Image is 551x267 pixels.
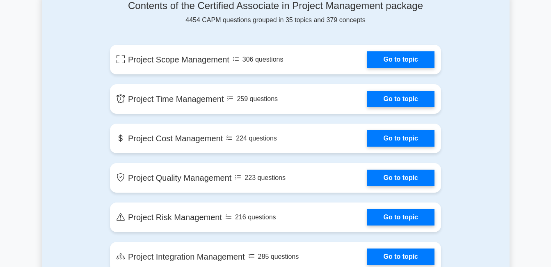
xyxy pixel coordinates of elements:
[367,170,434,186] a: Go to topic
[367,249,434,265] a: Go to topic
[367,130,434,147] a: Go to topic
[367,209,434,226] a: Go to topic
[367,51,434,68] a: Go to topic
[367,91,434,107] a: Go to topic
